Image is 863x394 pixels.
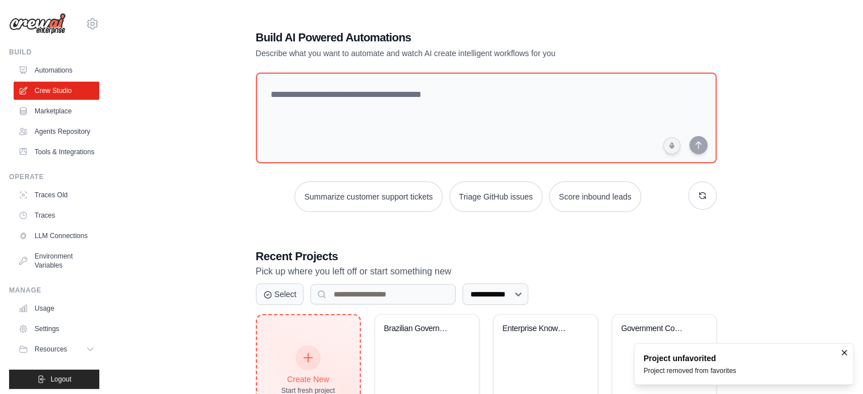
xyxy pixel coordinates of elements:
[663,137,680,154] button: Click to speak your automation idea
[14,206,99,224] a: Traces
[14,320,99,338] a: Settings
[9,370,99,389] button: Logout
[35,345,67,354] span: Resources
[9,13,66,35] img: Logo
[643,366,736,375] div: Project removed from favorites
[14,82,99,100] a: Crew Studio
[384,324,453,334] div: Brazilian Government Contracts Exported View Generator
[50,375,71,384] span: Logout
[14,102,99,120] a: Marketplace
[256,283,304,305] button: Select
[14,143,99,161] a: Tools & Integrations
[14,299,99,317] a: Usage
[688,181,717,210] button: Get new suggestions
[806,340,863,394] iframe: Chat Widget
[14,340,99,358] button: Resources
[256,248,717,264] h3: Recent Projects
[14,122,99,141] a: Agents Repository
[549,181,641,212] button: Score inbound leads
[9,172,99,181] div: Operate
[256,264,717,279] p: Pick up where you left off or start something new
[449,181,542,212] button: Triage GitHub issues
[14,186,99,204] a: Traces Old
[9,48,99,57] div: Build
[503,324,571,334] div: Enterprise Knowledge Graph - Semantic View Construction
[14,247,99,274] a: Environment Variables
[14,61,99,79] a: Automations
[643,353,736,364] div: Project unfavorited
[256,48,637,59] p: Describe what you want to automate and watch AI create intelligent workflows for you
[294,181,442,212] button: Summarize customer support tickets
[281,374,335,385] div: Create New
[256,29,637,45] h1: Build AI Powered Automations
[9,286,99,295] div: Manage
[621,324,690,334] div: Government Contracts Semantic Data Integration - CSV to RDF Analysis
[14,227,99,245] a: LLM Connections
